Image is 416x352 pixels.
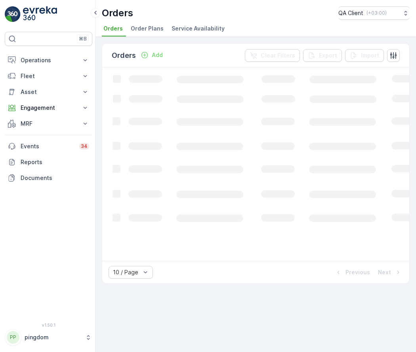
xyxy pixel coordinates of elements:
[25,333,81,341] p: pingdom
[5,138,92,154] a: Events34
[377,268,403,277] button: Next
[5,100,92,116] button: Engagement
[21,72,76,80] p: Fleet
[5,52,92,68] button: Operations
[103,25,123,33] span: Orders
[378,268,391,276] p: Next
[172,25,225,33] span: Service Availability
[245,49,300,62] button: Clear Filters
[21,142,74,150] p: Events
[21,174,89,182] p: Documents
[5,6,21,22] img: logo
[7,331,19,344] div: PP
[21,104,76,112] p: Engagement
[5,154,92,170] a: Reports
[152,51,163,59] p: Add
[5,68,92,84] button: Fleet
[21,120,76,128] p: MRF
[338,6,410,20] button: QA Client(+03:00)
[366,10,387,16] p: ( +03:00 )
[5,170,92,186] a: Documents
[345,268,370,276] p: Previous
[23,6,57,22] img: logo_light-DOdMpM7g.png
[5,84,92,100] button: Asset
[5,329,92,346] button: PPpingdom
[131,25,164,33] span: Order Plans
[303,49,342,62] button: Export
[261,52,295,59] p: Clear Filters
[5,116,92,132] button: MRF
[137,50,166,60] button: Add
[361,52,379,59] p: Import
[21,158,89,166] p: Reports
[112,50,136,61] p: Orders
[345,49,384,62] button: Import
[5,323,92,327] span: v 1.50.1
[81,143,88,149] p: 34
[319,52,337,59] p: Export
[21,56,76,64] p: Operations
[338,9,363,17] p: QA Client
[334,268,371,277] button: Previous
[102,7,133,19] p: Orders
[21,88,76,96] p: Asset
[79,36,87,42] p: ⌘B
